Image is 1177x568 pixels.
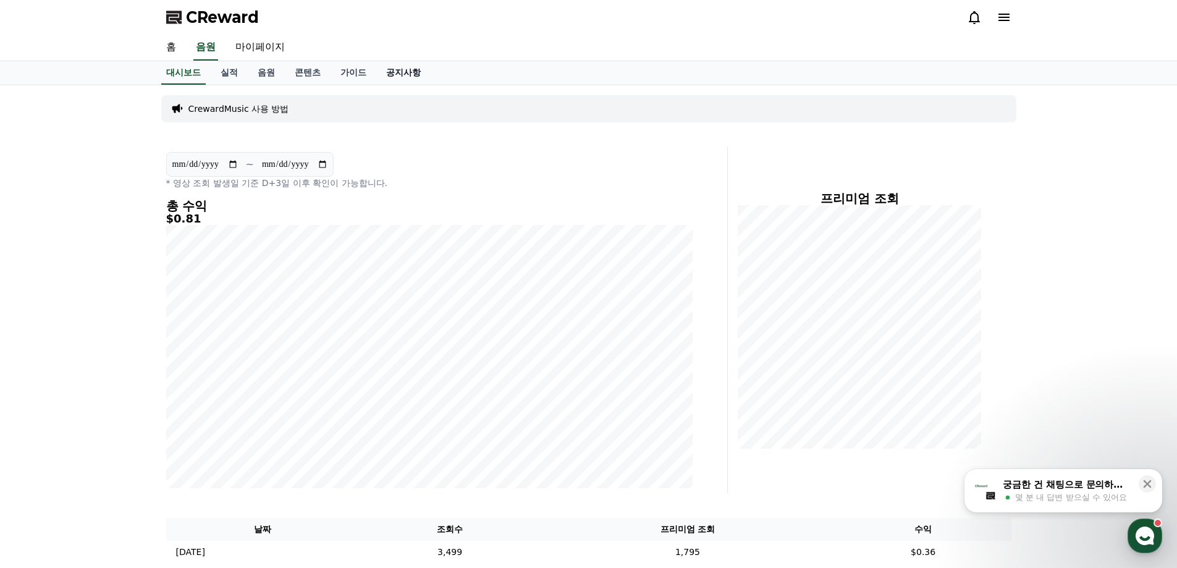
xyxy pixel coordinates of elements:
[166,213,693,225] h5: $0.81
[191,410,206,420] span: 설정
[248,61,285,85] a: 음원
[835,518,1011,541] th: 수익
[835,541,1011,564] td: $0.36
[360,518,540,541] th: 조회수
[161,61,206,85] a: 대시보드
[246,157,254,172] p: ~
[159,392,237,423] a: 설정
[39,410,46,420] span: 홈
[186,7,259,27] span: CReward
[285,61,331,85] a: 콘텐츠
[166,199,693,213] h4: 총 수익
[188,103,289,115] a: CrewardMusic 사용 방법
[156,35,186,61] a: 홈
[113,411,128,421] span: 대화
[360,541,540,564] td: 3,499
[738,192,982,205] h4: 프리미엄 조회
[166,177,693,189] p: * 영상 조회 발생일 기준 D+3일 이후 확인이 가능합니다.
[226,35,295,61] a: 마이페이지
[376,61,431,85] a: 공지사항
[4,392,82,423] a: 홈
[211,61,248,85] a: 실적
[193,35,218,61] a: 음원
[82,392,159,423] a: 대화
[540,541,835,564] td: 1,795
[166,7,259,27] a: CReward
[166,518,360,541] th: 날짜
[540,518,835,541] th: 프리미엄 조회
[176,546,205,559] p: [DATE]
[331,61,376,85] a: 가이드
